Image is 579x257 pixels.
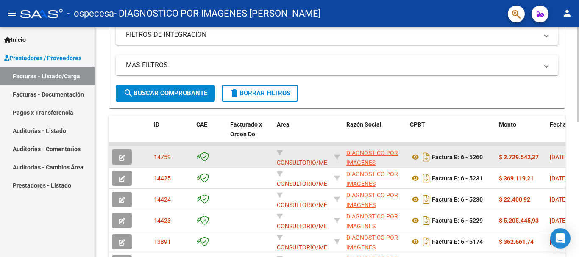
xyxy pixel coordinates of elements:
span: ID [154,121,159,128]
span: DIAGNOSTICO POR IMAGENES [PERSON_NAME] [346,213,398,239]
strong: Factura B: 6 - 5229 [432,217,483,224]
datatable-header-cell: CPBT [406,116,495,153]
span: 14759 [154,154,171,160]
div: 30698757317 [346,148,403,166]
mat-panel-title: MAS FILTROS [126,61,538,70]
span: [DATE] [550,154,567,160]
span: CAE [196,121,207,128]
mat-icon: delete [229,88,239,98]
button: Borrar Filtros [222,85,298,102]
i: Descargar documento [421,214,432,227]
div: Open Intercom Messenger [550,228,571,249]
span: - ospecesa [67,4,114,23]
span: [DATE] [550,196,567,203]
span: CONSULTORIO/MEDICOS [277,192,344,208]
span: DIAGNOSTICO POR IMAGENES [PERSON_NAME] [346,192,398,218]
span: [DATE] [550,238,567,245]
strong: Factura B: 6 - 5260 [432,154,483,160]
mat-icon: search [123,88,134,98]
span: CONSULTORIO/MEDICOS [277,149,344,166]
strong: Factura B: 6 - 5174 [432,238,483,245]
span: Razón Social [346,121,381,128]
i: Descargar documento [421,193,432,206]
strong: Factura B: 6 - 5230 [432,196,483,203]
i: Descargar documento [421,235,432,249]
datatable-header-cell: Monto [495,116,546,153]
mat-icon: person [562,8,572,18]
span: Facturado x Orden De [230,121,262,138]
i: Descargar documento [421,171,432,185]
span: Area [277,121,289,128]
datatable-header-cell: Facturado x Orden De [227,116,273,153]
mat-expansion-panel-header: FILTROS DE INTEGRACION [116,25,558,45]
datatable-header-cell: CAE [193,116,227,153]
span: DIAGNOSTICO POR IMAGENES [PERSON_NAME] [346,171,398,197]
span: [DATE] [550,175,567,182]
strong: $ 2.729.542,37 [499,154,539,160]
span: Prestadores / Proveedores [4,53,81,63]
span: Inicio [4,35,26,44]
span: CONSULTORIO/MEDICOS [277,213,344,229]
div: 30698757317 [346,169,403,187]
datatable-header-cell: ID [150,116,193,153]
span: DIAGNOSTICO POR IMAGENES [PERSON_NAME] [346,149,398,176]
div: 30698757317 [346,191,403,208]
mat-panel-title: FILTROS DE INTEGRACION [126,30,538,39]
div: 30698757317 [346,233,403,251]
span: Borrar Filtros [229,89,290,97]
span: Monto [499,121,516,128]
strong: Factura B: 6 - 5231 [432,175,483,182]
mat-icon: menu [7,8,17,18]
span: 14423 [154,217,171,224]
span: 13891 [154,238,171,245]
span: Buscar Comprobante [123,89,207,97]
span: [DATE] [550,217,567,224]
strong: $ 362.661,74 [499,238,534,245]
strong: $ 22.400,92 [499,196,530,203]
span: 14425 [154,175,171,182]
span: CPBT [410,121,425,128]
span: CONSULTORIO/MEDICOS [277,171,344,187]
span: CONSULTORIO/MEDICOS [277,234,344,251]
datatable-header-cell: Razón Social [343,116,406,153]
button: Buscar Comprobante [116,85,215,102]
strong: $ 369.119,21 [499,175,534,182]
div: 30698757317 [346,212,403,229]
i: Descargar documento [421,150,432,164]
mat-expansion-panel-header: MAS FILTROS [116,55,558,75]
datatable-header-cell: Area [273,116,331,153]
strong: $ 5.205.445,93 [499,217,539,224]
span: 14424 [154,196,171,203]
span: - DIAGNOSTICO POR IMAGENES [PERSON_NAME] [114,4,321,23]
